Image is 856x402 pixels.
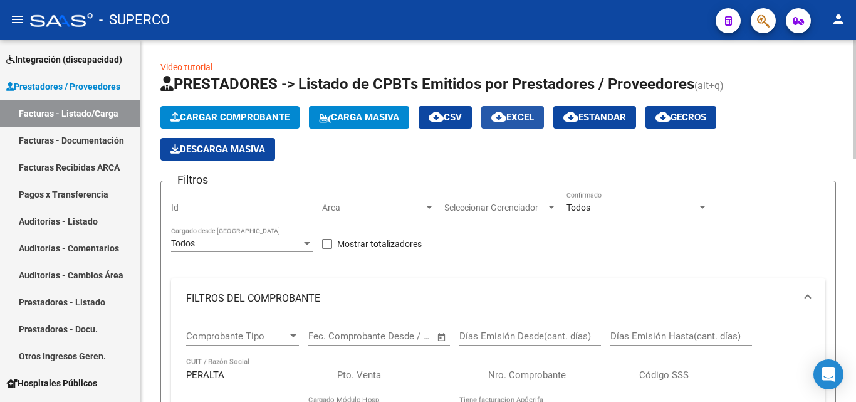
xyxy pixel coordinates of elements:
[309,106,409,129] button: Carga Masiva
[419,106,472,129] button: CSV
[813,359,843,389] div: Open Intercom Messenger
[160,106,300,129] button: Cargar Comprobante
[170,112,290,123] span: Cargar Comprobante
[186,331,288,342] span: Comprobante Tipo
[6,376,97,390] span: Hospitales Públicos
[171,238,195,248] span: Todos
[655,109,671,124] mat-icon: cloud_download
[370,331,431,342] input: Fecha fin
[563,109,578,124] mat-icon: cloud_download
[429,112,462,123] span: CSV
[6,80,120,93] span: Prestadores / Proveedores
[481,106,544,129] button: EXCEL
[160,75,694,93] span: PRESTADORES -> Listado de CPBTs Emitidos por Prestadores / Proveedores
[186,292,795,305] mat-panel-title: FILTROS DEL COMPROBANTE
[491,109,506,124] mat-icon: cloud_download
[160,62,212,72] a: Video tutorial
[563,112,626,123] span: Estandar
[319,112,399,123] span: Carga Masiva
[337,236,422,251] span: Mostrar totalizadores
[160,138,275,161] button: Descarga Masiva
[99,6,170,34] span: - SUPERCO
[435,330,449,344] button: Open calendar
[322,203,424,213] span: Area
[566,203,590,213] span: Todos
[444,203,546,213] span: Seleccionar Gerenciador
[553,106,636,129] button: Estandar
[694,80,724,92] span: (alt+q)
[171,278,825,319] mat-expansion-panel-header: FILTROS DEL COMPROBANTE
[171,171,214,189] h3: Filtros
[655,112,706,123] span: Gecros
[170,144,265,155] span: Descarga Masiva
[10,12,25,27] mat-icon: menu
[308,331,359,342] input: Fecha inicio
[6,53,122,66] span: Integración (discapacidad)
[160,138,275,161] app-download-masive: Descarga masiva de comprobantes (adjuntos)
[491,112,534,123] span: EXCEL
[429,109,444,124] mat-icon: cloud_download
[645,106,716,129] button: Gecros
[831,12,846,27] mat-icon: person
